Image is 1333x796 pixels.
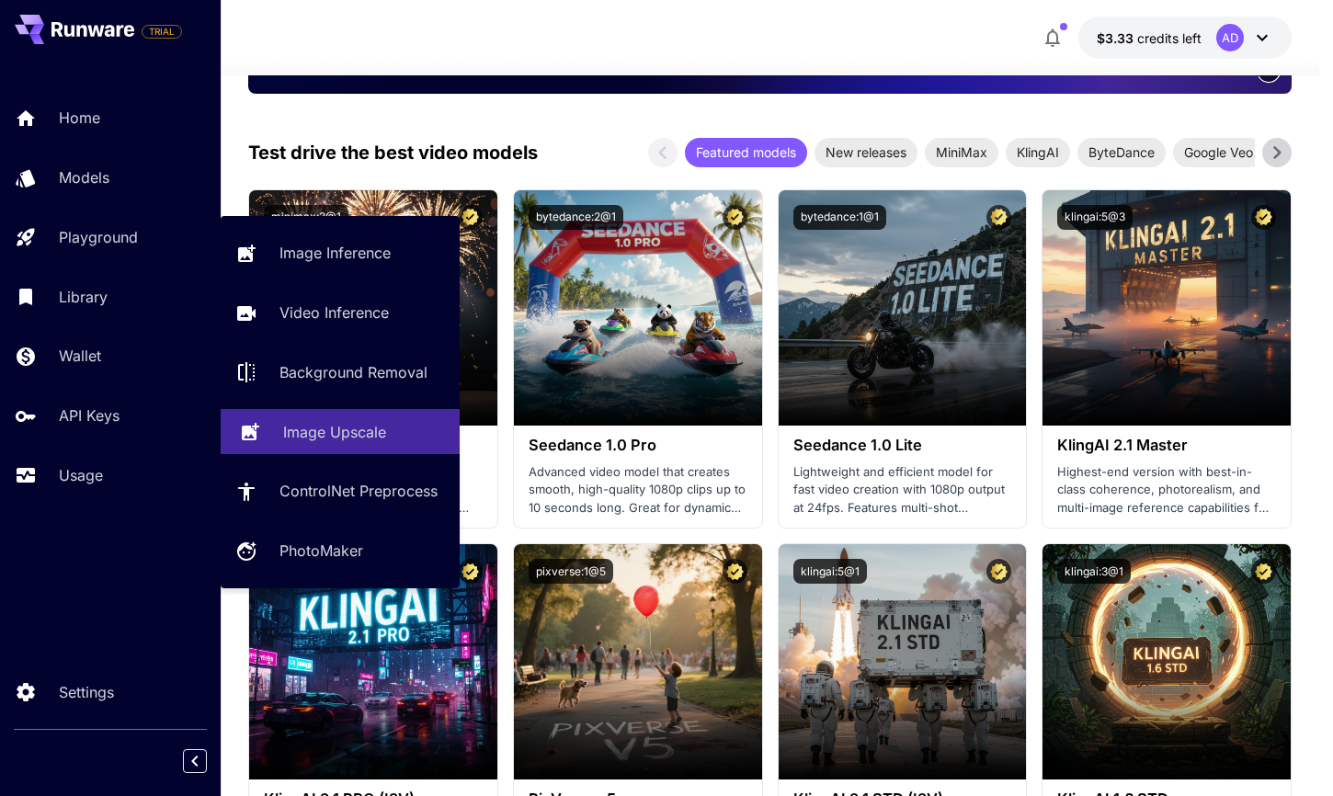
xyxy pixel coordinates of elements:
p: Settings [59,681,114,703]
p: Test drive the best video models [248,139,538,166]
button: Certified Model – Vetted for best performance and includes a commercial license. [1251,559,1276,584]
span: MiniMax [925,142,998,162]
button: Certified Model – Vetted for best performance and includes a commercial license. [723,205,747,230]
img: alt [249,544,497,779]
img: alt [1042,190,1291,426]
button: bytedance:2@1 [529,205,623,230]
img: alt [514,544,762,779]
span: TRIAL [142,25,181,39]
p: Video Inference [279,301,389,324]
span: Featured models [685,142,807,162]
p: ControlNet Preprocess [279,480,438,502]
button: pixverse:1@5 [529,559,613,584]
button: Certified Model – Vetted for best performance and includes a commercial license. [986,559,1011,584]
p: Wallet [59,345,101,367]
div: AD [1216,24,1244,51]
p: Background Removal [279,361,427,383]
span: Google Veo [1173,142,1264,162]
div: $3.32924 [1097,28,1202,48]
span: KlingAI [1006,142,1070,162]
img: alt [779,544,1027,779]
p: Image Upscale [283,421,386,443]
button: Certified Model – Vetted for best performance and includes a commercial license. [458,559,483,584]
img: alt [514,190,762,426]
button: Certified Model – Vetted for best performance and includes a commercial license. [458,205,483,230]
button: Collapse sidebar [183,749,207,773]
a: Video Inference [221,290,460,335]
a: Background Removal [221,350,460,395]
p: API Keys [59,404,120,426]
span: New releases [815,142,917,162]
span: $3.33 [1097,30,1137,46]
button: Certified Model – Vetted for best performance and includes a commercial license. [1251,205,1276,230]
div: Collapse sidebar [197,745,221,778]
button: klingai:5@3 [1057,205,1133,230]
h3: KlingAI 2.1 Master [1057,437,1276,454]
button: klingai:5@1 [793,559,867,584]
h3: Seedance 1.0 Pro [529,437,747,454]
button: klingai:3@1 [1057,559,1131,584]
p: Playground [59,226,138,248]
button: bytedance:1@1 [793,205,886,230]
a: PhotoMaker [221,529,460,574]
button: minimax:3@1 [264,205,348,230]
span: credits left [1137,30,1202,46]
p: Models [59,166,109,188]
h3: Seedance 1.0 Lite [793,437,1012,454]
button: Certified Model – Vetted for best performance and includes a commercial license. [723,559,747,584]
img: alt [1042,544,1291,779]
p: PhotoMaker [279,540,363,562]
a: Image Upscale [221,409,460,454]
span: ByteDance [1077,142,1166,162]
p: Lightweight and efficient model for fast video creation with 1080p output at 24fps. Features mult... [793,463,1012,517]
span: Add your payment card to enable full platform functionality. [142,20,182,42]
p: Home [59,107,100,129]
a: ControlNet Preprocess [221,469,460,514]
p: Image Inference [279,242,391,264]
a: Image Inference [221,231,460,276]
button: Certified Model – Vetted for best performance and includes a commercial license. [986,205,1011,230]
p: Highest-end version with best-in-class coherence, photorealism, and multi-image reference capabil... [1057,463,1276,517]
p: Advanced video model that creates smooth, high-quality 1080p clips up to 10 seconds long. Great f... [529,463,747,517]
p: Library [59,286,108,308]
img: alt [779,190,1027,426]
p: Usage [59,464,103,486]
button: $3.32924 [1078,17,1292,59]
